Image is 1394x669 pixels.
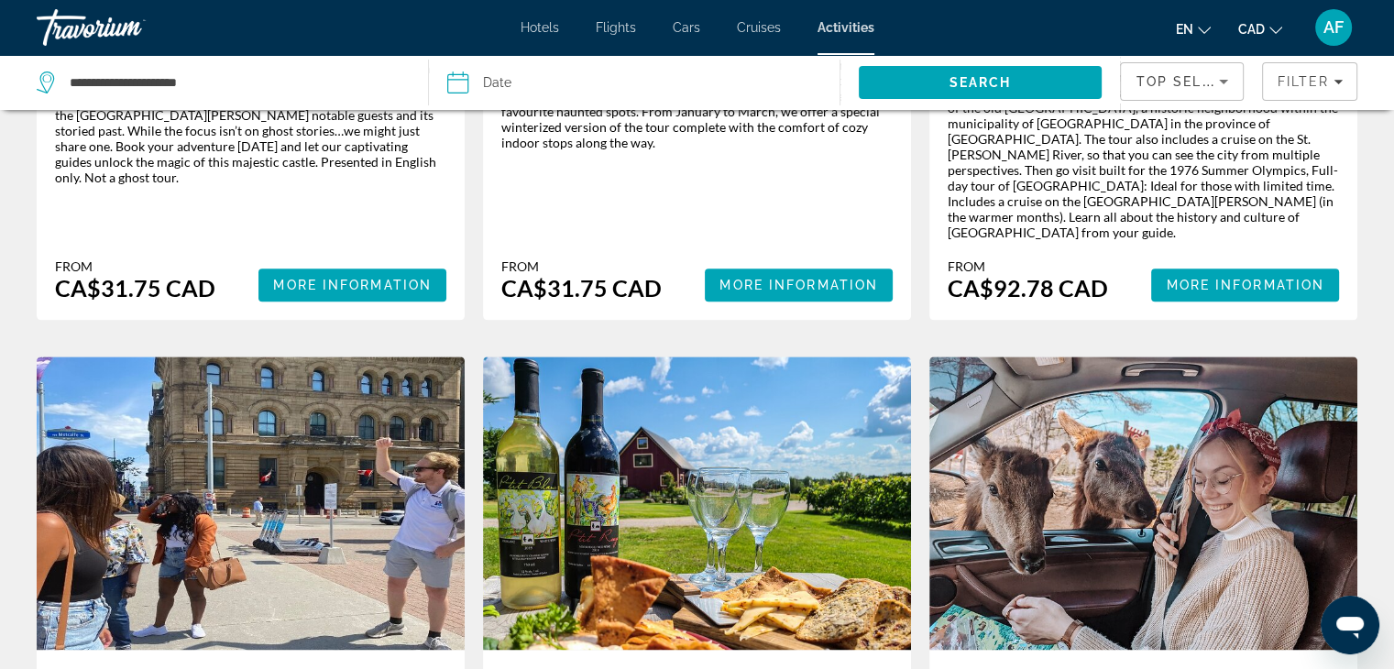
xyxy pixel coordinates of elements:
[258,269,446,302] button: More Information
[737,20,781,35] a: Cruises
[37,4,220,51] a: Travorium
[949,75,1012,90] span: Search
[948,38,1339,240] div: Discover Montreal’s most historic spots on this full-day guided tour from [GEOGRAPHIC_DATA]. Star...
[1238,22,1265,37] span: CAD
[1136,74,1240,89] span: Top Sellers
[948,274,1108,302] div: CA$92.78 CAD
[483,356,911,650] img: Full Day Pontiac Wine & Cider Tour - Day Trip From Ottawa & Gatineau
[55,274,215,302] div: CA$31.75 CAD
[1262,62,1357,101] button: Filters
[68,69,401,96] input: Search destination
[948,258,1108,274] div: From
[673,20,700,35] a: Cars
[818,20,874,35] a: Activities
[1136,71,1228,93] mat-select: Sort by
[1277,74,1329,89] span: Filter
[1176,22,1193,37] span: en
[1310,8,1357,47] button: User Menu
[1323,18,1344,37] span: AF
[1176,16,1211,42] button: Change language
[1321,596,1379,654] iframe: Button to launch messaging window
[37,356,465,650] img: Ottawa Small Group Walking Tour with Rideau Canal Cruise
[705,269,893,302] button: More Information
[1238,16,1282,42] button: Change currency
[596,20,636,35] a: Flights
[1166,278,1324,292] span: More Information
[859,66,1103,99] button: Search
[929,356,1357,650] img: Ottawa Parc Omega Private Tour with Hotel Transfer
[719,278,878,292] span: More Information
[501,258,662,274] div: From
[501,274,662,302] div: CA$31.75 CAD
[55,258,215,274] div: From
[447,55,839,110] button: DateDate
[1151,269,1339,302] button: More Information
[521,20,559,35] a: Hotels
[273,278,432,292] span: More Information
